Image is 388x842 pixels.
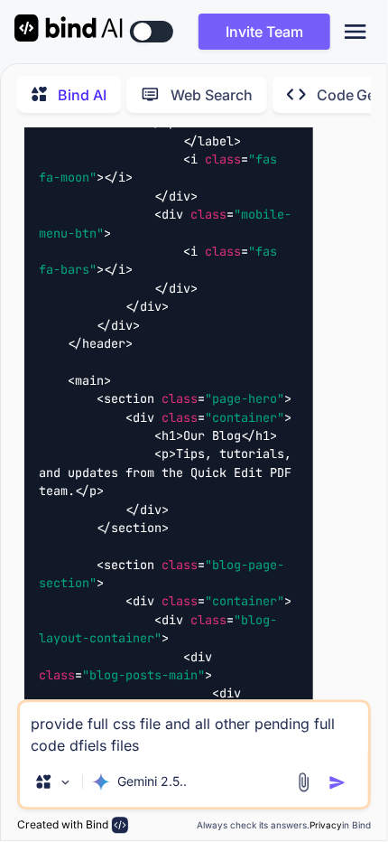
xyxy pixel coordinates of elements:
span: </ > [75,482,104,499]
span: </ > [97,519,169,536]
span: h1 [162,427,176,444]
span: </ > [97,317,140,333]
span: div [133,594,154,610]
span: div [190,649,212,665]
span: class [190,207,226,223]
p: Web Search [171,84,253,106]
span: div [140,299,162,315]
span: "fas fa-moon" [39,151,284,185]
span: header [82,335,125,351]
span: section [104,391,154,407]
span: div [133,409,154,426]
p: Always check its answers. in Bind [197,819,371,833]
span: class [39,667,75,683]
span: < > [154,446,176,463]
span: class [162,557,198,573]
span: "blog-page-section" [39,557,284,591]
span: "page-hero" [205,391,284,407]
span: "fas fa-bars" [39,243,284,277]
span: < = > [39,612,277,646]
span: </ > [154,280,198,296]
span: section [111,519,162,536]
span: </ > [68,335,133,351]
span: "slider" [82,115,140,131]
span: Privacy [309,820,342,831]
span: class [205,243,241,259]
span: "blog-layout-container" [39,612,277,646]
img: Bind AI [14,14,123,42]
span: < = > [39,207,291,241]
span: "blog-posts-main" [82,667,205,683]
span: </ > [147,115,198,131]
span: < = > [39,649,219,683]
span: main [75,372,104,388]
span: span [162,115,190,131]
span: label [198,133,234,149]
span: i [190,243,198,259]
span: class [205,151,241,167]
span: </ > [104,170,133,186]
span: class [162,409,198,426]
span: < = > [97,391,291,407]
span: div [140,501,162,518]
span: </ > [125,501,169,518]
p: Created with Bind [17,819,108,833]
img: Pick Models [58,775,73,791]
span: div [169,188,190,204]
img: Gemini 2.5 Pro [92,773,110,791]
span: < = > [125,594,291,610]
span: "container" [205,409,284,426]
button: Invite Team [199,14,330,50]
span: p [162,446,169,463]
span: i [118,262,125,278]
span: i [190,151,198,167]
span: class [162,594,198,610]
p: Gemini 2.5.. [117,773,187,791]
p: Bind AI [58,84,106,106]
textarea: provide full css file and all other pending full code dfiels files [20,703,368,757]
span: class [39,115,75,131]
span: div [162,207,183,223]
span: div [219,686,241,702]
span: </ > [125,299,169,315]
span: </ > [241,427,277,444]
span: class [162,391,198,407]
span: div [169,280,190,296]
span: < > [68,372,111,388]
span: i [118,170,125,186]
span: < = > [39,557,284,591]
span: div [162,612,183,628]
img: bind-logo [112,818,128,834]
span: < = > [39,243,284,277]
img: attachment [293,772,314,793]
span: </ > [154,188,198,204]
span: < = > [39,96,255,130]
span: "container" [205,594,284,610]
img: icon [328,774,346,792]
span: < = > [125,409,291,426]
span: </ > [104,262,133,278]
span: h1 [255,427,270,444]
span: < > [154,427,183,444]
span: </ > [183,133,241,149]
span: p [89,482,97,499]
span: div [111,317,133,333]
span: section [104,557,154,573]
span: class [190,612,226,628]
span: < = > [39,151,284,185]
